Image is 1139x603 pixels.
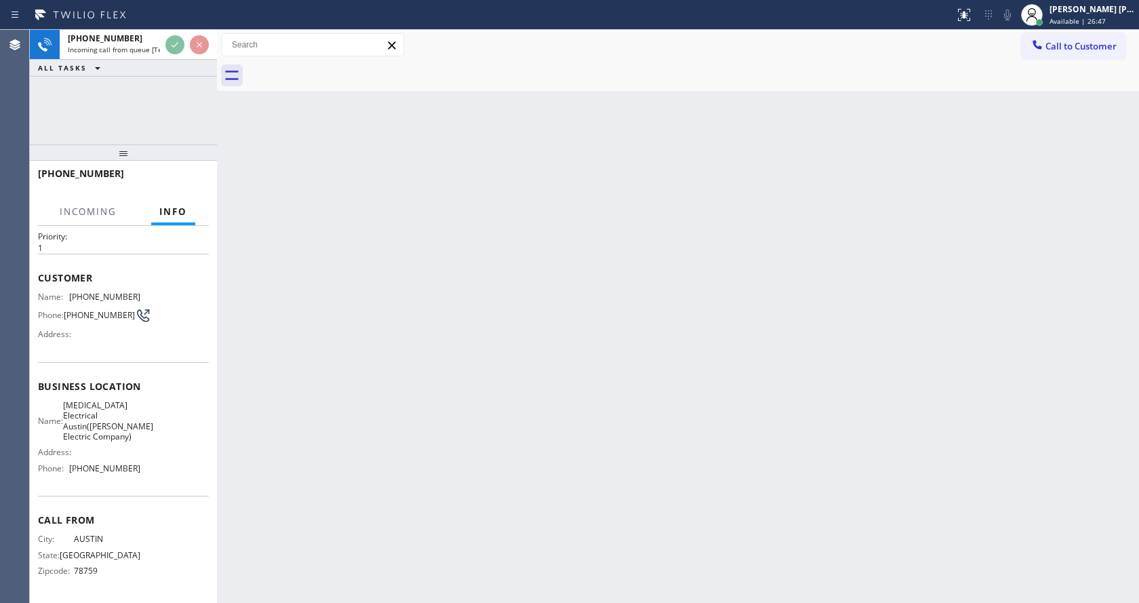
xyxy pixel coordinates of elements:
[38,534,74,544] span: City:
[151,199,195,225] button: Info
[38,292,69,302] span: Name:
[159,206,187,218] span: Info
[38,271,209,284] span: Customer
[69,463,140,473] span: [PHONE_NUMBER]
[38,380,209,393] span: Business location
[74,566,141,576] span: 78759
[38,550,60,560] span: State:
[64,310,135,320] span: [PHONE_NUMBER]
[60,550,140,560] span: [GEOGRAPHIC_DATA]
[1050,3,1135,15] div: [PERSON_NAME] [PERSON_NAME]
[38,167,124,180] span: [PHONE_NUMBER]
[1045,40,1117,52] span: Call to Customer
[52,199,125,225] button: Incoming
[60,206,117,218] span: Incoming
[68,33,142,44] span: [PHONE_NUMBER]
[74,534,141,544] span: AUSTIN
[998,5,1017,24] button: Mute
[30,60,114,76] button: ALL TASKS
[222,34,403,56] input: Search
[38,63,87,73] span: ALL TASKS
[38,416,63,426] span: Name:
[38,310,64,320] span: Phone:
[63,400,153,442] span: [MEDICAL_DATA] Electrical Austin([PERSON_NAME] Electric Company)
[190,35,209,54] button: Reject
[38,513,209,526] span: Call From
[38,231,209,242] h2: Priority:
[38,463,69,473] span: Phone:
[1022,33,1125,59] button: Call to Customer
[38,242,209,254] p: 1
[38,329,74,339] span: Address:
[165,35,184,54] button: Accept
[1050,16,1106,26] span: Available | 26:47
[38,566,74,576] span: Zipcode:
[68,45,180,54] span: Incoming call from queue [Test] All
[69,292,140,302] span: [PHONE_NUMBER]
[38,447,74,457] span: Address:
